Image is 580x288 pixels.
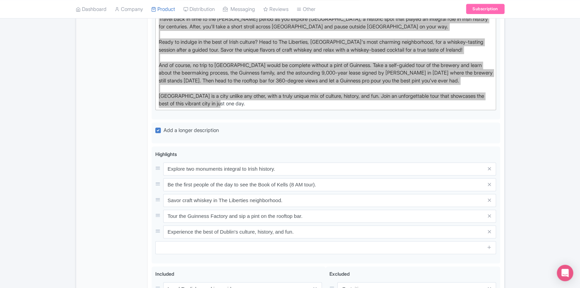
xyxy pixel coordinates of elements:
[329,271,350,277] span: Excluded
[155,151,177,157] span: Highlights
[557,265,573,281] div: Open Intercom Messenger
[466,4,504,14] a: Subscription
[155,271,174,277] span: Included
[164,127,219,133] span: Add a longer description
